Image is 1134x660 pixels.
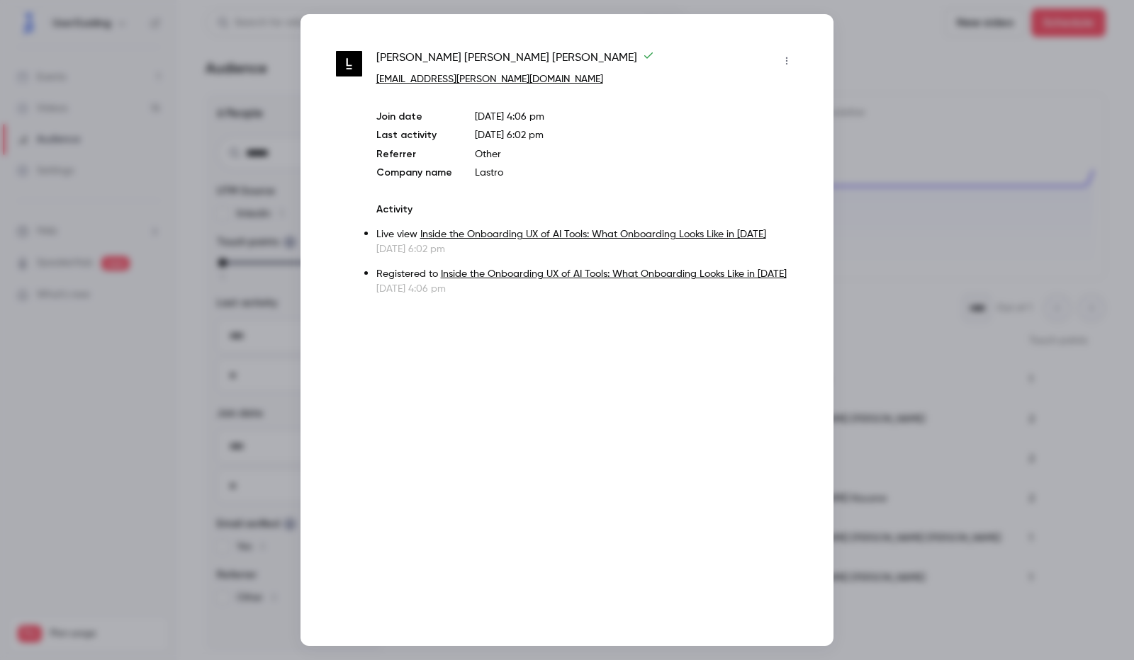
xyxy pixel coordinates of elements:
p: Registered to [376,267,798,282]
p: Referrer [376,147,452,161]
p: Activity [376,203,798,217]
a: Inside the Onboarding UX of AI Tools: What Onboarding Looks Like in [DATE] [420,229,766,239]
p: Company name [376,166,452,180]
span: [PERSON_NAME] [PERSON_NAME] [PERSON_NAME] [376,50,654,72]
p: [DATE] 4:06 pm [376,282,798,296]
a: [EMAIL_ADDRESS][PERSON_NAME][DOMAIN_NAME] [376,74,603,84]
p: [DATE] 4:06 pm [475,110,798,124]
p: Join date [376,110,452,124]
p: Live view [376,227,798,242]
p: [DATE] 6:02 pm [376,242,798,256]
p: Other [475,147,798,161]
span: [DATE] 6:02 pm [475,130,544,140]
p: Lastro [475,166,798,180]
img: lastro.co [336,51,362,77]
p: Last activity [376,128,452,143]
a: Inside the Onboarding UX of AI Tools: What Onboarding Looks Like in [DATE] [441,269,787,279]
